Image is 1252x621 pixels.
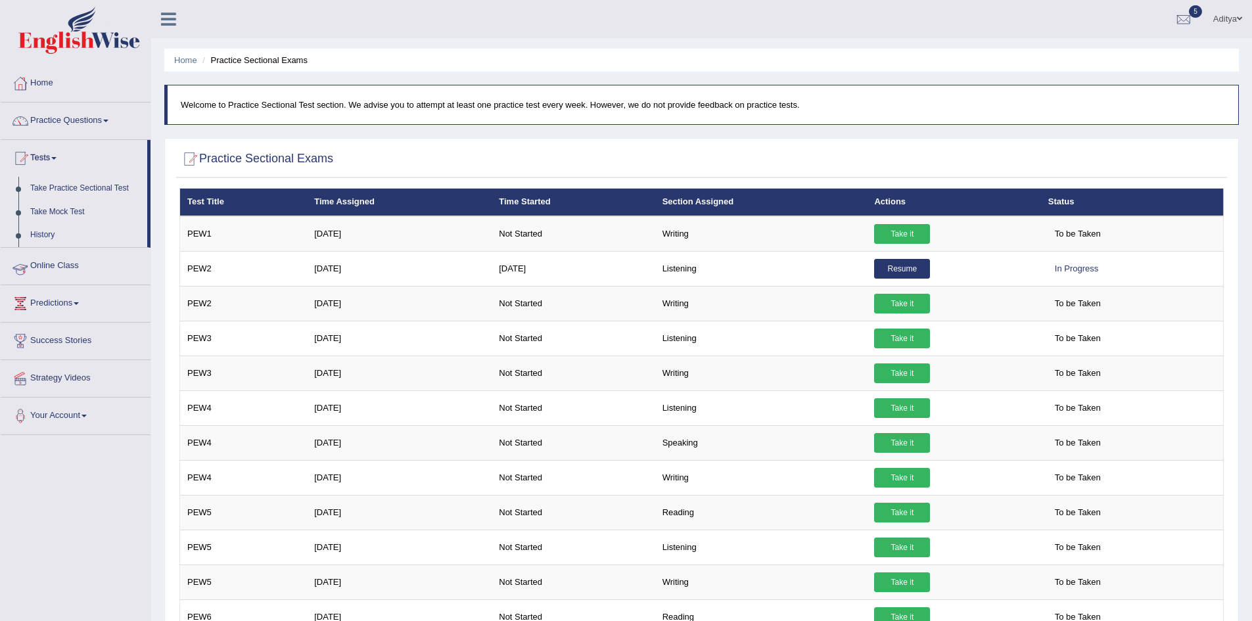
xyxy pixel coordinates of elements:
[1048,329,1107,348] span: To be Taken
[1048,398,1107,418] span: To be Taken
[307,390,492,425] td: [DATE]
[1041,189,1224,216] th: Status
[874,398,930,418] a: Take it
[655,390,868,425] td: Listening
[24,223,147,247] a: History
[1,65,151,98] a: Home
[874,572,930,592] a: Take it
[492,216,655,252] td: Not Started
[307,425,492,460] td: [DATE]
[492,286,655,321] td: Not Started
[867,189,1040,216] th: Actions
[492,356,655,390] td: Not Started
[655,425,868,460] td: Speaking
[181,99,1225,111] p: Welcome to Practice Sectional Test section. We advise you to attempt at least one practice test e...
[1048,433,1107,453] span: To be Taken
[655,216,868,252] td: Writing
[1,360,151,393] a: Strategy Videos
[874,468,930,488] a: Take it
[180,189,308,216] th: Test Title
[492,390,655,425] td: Not Started
[655,530,868,564] td: Listening
[307,286,492,321] td: [DATE]
[492,189,655,216] th: Time Started
[492,495,655,530] td: Not Started
[24,200,147,224] a: Take Mock Test
[180,495,308,530] td: PEW5
[655,189,868,216] th: Section Assigned
[307,530,492,564] td: [DATE]
[180,460,308,495] td: PEW4
[1048,363,1107,383] span: To be Taken
[1048,468,1107,488] span: To be Taken
[307,564,492,599] td: [DATE]
[492,530,655,564] td: Not Started
[492,251,655,286] td: [DATE]
[180,530,308,564] td: PEW5
[655,251,868,286] td: Listening
[655,286,868,321] td: Writing
[1189,5,1202,18] span: 5
[180,564,308,599] td: PEW5
[492,460,655,495] td: Not Started
[307,460,492,495] td: [DATE]
[180,286,308,321] td: PEW2
[180,251,308,286] td: PEW2
[1,140,147,173] a: Tests
[492,425,655,460] td: Not Started
[1048,294,1107,313] span: To be Taken
[180,425,308,460] td: PEW4
[874,259,930,279] a: Resume
[655,460,868,495] td: Writing
[180,321,308,356] td: PEW3
[874,224,930,244] a: Take it
[307,189,492,216] th: Time Assigned
[492,564,655,599] td: Not Started
[1048,538,1107,557] span: To be Taken
[655,321,868,356] td: Listening
[307,251,492,286] td: [DATE]
[1,248,151,281] a: Online Class
[307,216,492,252] td: [DATE]
[874,329,930,348] a: Take it
[180,390,308,425] td: PEW4
[1048,224,1107,244] span: To be Taken
[655,564,868,599] td: Writing
[307,321,492,356] td: [DATE]
[1048,572,1107,592] span: To be Taken
[199,54,308,66] li: Practice Sectional Exams
[874,538,930,557] a: Take it
[24,177,147,200] a: Take Practice Sectional Test
[874,294,930,313] a: Take it
[1,398,151,430] a: Your Account
[174,55,197,65] a: Home
[492,321,655,356] td: Not Started
[1,323,151,356] a: Success Stories
[179,149,333,169] h2: Practice Sectional Exams
[874,503,930,522] a: Take it
[874,433,930,453] a: Take it
[874,363,930,383] a: Take it
[1048,259,1105,279] div: In Progress
[180,356,308,390] td: PEW3
[307,495,492,530] td: [DATE]
[1,103,151,135] a: Practice Questions
[1,285,151,318] a: Predictions
[1048,503,1107,522] span: To be Taken
[180,216,308,252] td: PEW1
[307,356,492,390] td: [DATE]
[655,356,868,390] td: Writing
[655,495,868,530] td: Reading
